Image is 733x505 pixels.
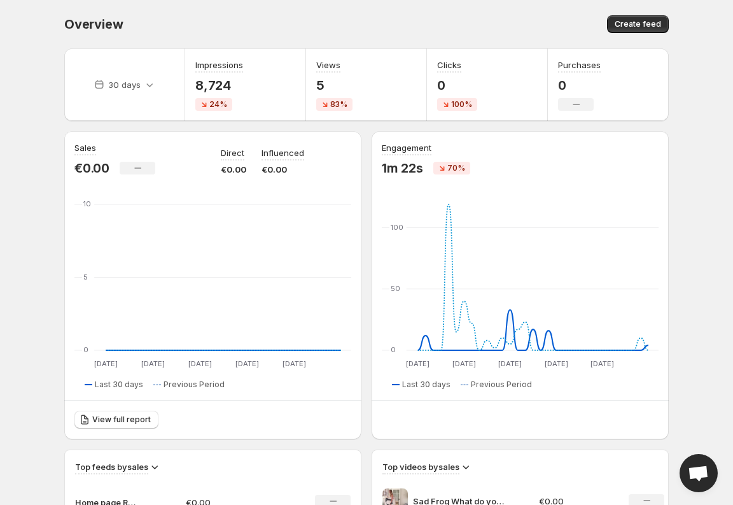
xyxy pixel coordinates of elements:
p: €0.00 [262,163,304,176]
span: Previous Period [164,380,225,390]
span: Overview [64,17,123,32]
h3: Top feeds by sales [75,460,148,473]
p: 0 [558,78,601,93]
span: View full report [92,415,151,425]
h3: Views [316,59,340,71]
div: Open chat [680,454,718,492]
text: 50 [391,284,400,293]
p: 0 [437,78,477,93]
span: 100% [451,99,472,110]
text: [DATE] [188,359,212,368]
h3: Sales [74,141,96,154]
h3: Top videos by sales [382,460,459,473]
span: Create feed [615,19,661,29]
text: 0 [391,345,396,354]
text: [DATE] [283,359,306,368]
text: [DATE] [590,359,614,368]
p: Influenced [262,146,304,159]
a: View full report [74,411,158,429]
text: [DATE] [94,359,118,368]
p: 30 days [108,78,141,91]
h3: Purchases [558,59,601,71]
text: 10 [83,199,91,208]
text: [DATE] [545,359,568,368]
text: [DATE] [452,359,476,368]
span: 83% [330,99,347,110]
p: €0.00 [221,163,246,176]
h3: Engagement [382,141,431,154]
p: €0.00 [74,160,109,176]
h3: Impressions [195,59,243,71]
text: [DATE] [498,359,522,368]
h3: Clicks [437,59,461,71]
span: Previous Period [471,380,532,390]
span: Last 30 days [95,380,143,390]
button: Create feed [607,15,669,33]
text: 5 [83,273,88,281]
span: 24% [209,99,227,110]
text: [DATE] [235,359,259,368]
text: [DATE] [406,359,429,368]
p: 8,724 [195,78,243,93]
span: Last 30 days [402,380,450,390]
text: [DATE] [141,359,165,368]
text: 100 [391,223,403,232]
span: 70% [447,163,465,173]
p: Direct [221,146,244,159]
text: 0 [83,345,88,354]
p: 1m 22s [382,160,423,176]
p: 5 [316,78,353,93]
